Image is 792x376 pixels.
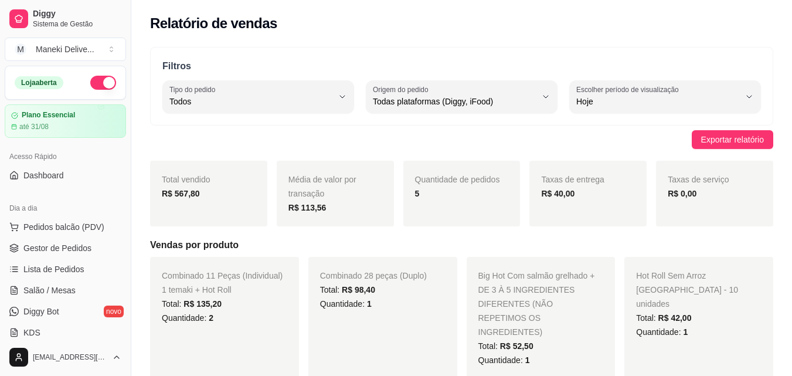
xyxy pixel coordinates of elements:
span: KDS [23,327,40,338]
button: Origem do pedidoTodas plataformas (Diggy, iFood) [366,80,558,113]
span: Lista de Pedidos [23,263,84,275]
h2: Relatório de vendas [150,14,277,33]
span: Combinado 28 peças (Duplo) [320,271,427,280]
span: 1 [683,327,688,337]
span: Combinado 11 Peças (Individual) 1 temaki + Hot Roll [162,271,283,294]
article: até 31/08 [19,122,49,131]
div: Loja aberta [15,76,63,89]
a: DiggySistema de Gestão [5,5,126,33]
span: Diggy Bot [23,306,59,317]
a: Salão / Mesas [5,281,126,300]
a: KDS [5,323,126,342]
span: M [15,43,26,55]
span: Quantidade: [636,327,688,337]
span: Taxas de serviço [668,175,729,184]
div: Maneki Delive ... [36,43,94,55]
span: Quantidade de pedidos [415,175,500,184]
span: Salão / Mesas [23,284,76,296]
a: Lista de Pedidos [5,260,126,279]
strong: 5 [415,189,420,198]
label: Escolher período de visualização [576,84,682,94]
strong: R$ 40,00 [541,189,575,198]
span: Hot Roll Sem Arroz [GEOGRAPHIC_DATA] - 10 unidades [636,271,738,309]
label: Tipo do pedido [169,84,219,94]
span: Total vendido [162,175,210,184]
button: Alterar Status [90,76,116,90]
span: Total: [478,341,533,351]
span: Dashboard [23,170,64,181]
span: 1 [367,299,372,309]
article: Plano Essencial [22,111,75,120]
span: Big Hot Com salmão grelhado + DE 3 À 5 INGREDIENTES DIFERENTES (NÃO REPETIMOS OS INGREDIENTES) [478,271,595,337]
button: Select a team [5,38,126,61]
a: Dashboard [5,166,126,185]
span: Média de valor por transação [288,175,356,198]
span: Todas plataformas (Diggy, iFood) [373,96,536,107]
span: Diggy [33,9,121,19]
span: R$ 98,40 [342,285,375,294]
span: Gestor de Pedidos [23,242,91,254]
span: Quantidade: [478,355,530,365]
button: [EMAIL_ADDRESS][DOMAIN_NAME] [5,343,126,371]
a: Plano Essencialaté 31/08 [5,104,126,138]
h5: Vendas por produto [150,238,773,252]
span: Exportar relatório [701,133,764,146]
strong: R$ 567,80 [162,189,200,198]
button: Tipo do pedidoTodos [162,80,354,113]
span: R$ 42,00 [658,313,692,323]
button: Pedidos balcão (PDV) [5,218,126,236]
button: Escolher período de visualizaçãoHoje [569,80,761,113]
span: Taxas de entrega [541,175,604,184]
span: 2 [209,313,213,323]
span: Todos [169,96,333,107]
div: Dia a dia [5,199,126,218]
strong: R$ 113,56 [288,203,327,212]
span: R$ 52,50 [500,341,533,351]
a: Gestor de Pedidos [5,239,126,258]
button: Exportar relatório [692,130,773,149]
span: Pedidos balcão (PDV) [23,221,104,233]
span: Total: [320,285,375,294]
span: Quantidade: [162,313,213,323]
span: 1 [525,355,530,365]
span: Sistema de Gestão [33,19,121,29]
span: Quantidade: [320,299,372,309]
span: Total: [162,299,222,309]
span: Hoje [576,96,740,107]
span: R$ 135,20 [183,299,222,309]
span: Total: [636,313,691,323]
div: Acesso Rápido [5,147,126,166]
a: Diggy Botnovo [5,302,126,321]
strong: R$ 0,00 [668,189,696,198]
label: Origem do pedido [373,84,432,94]
span: [EMAIL_ADDRESS][DOMAIN_NAME] [33,353,107,362]
p: Filtros [162,59,761,73]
